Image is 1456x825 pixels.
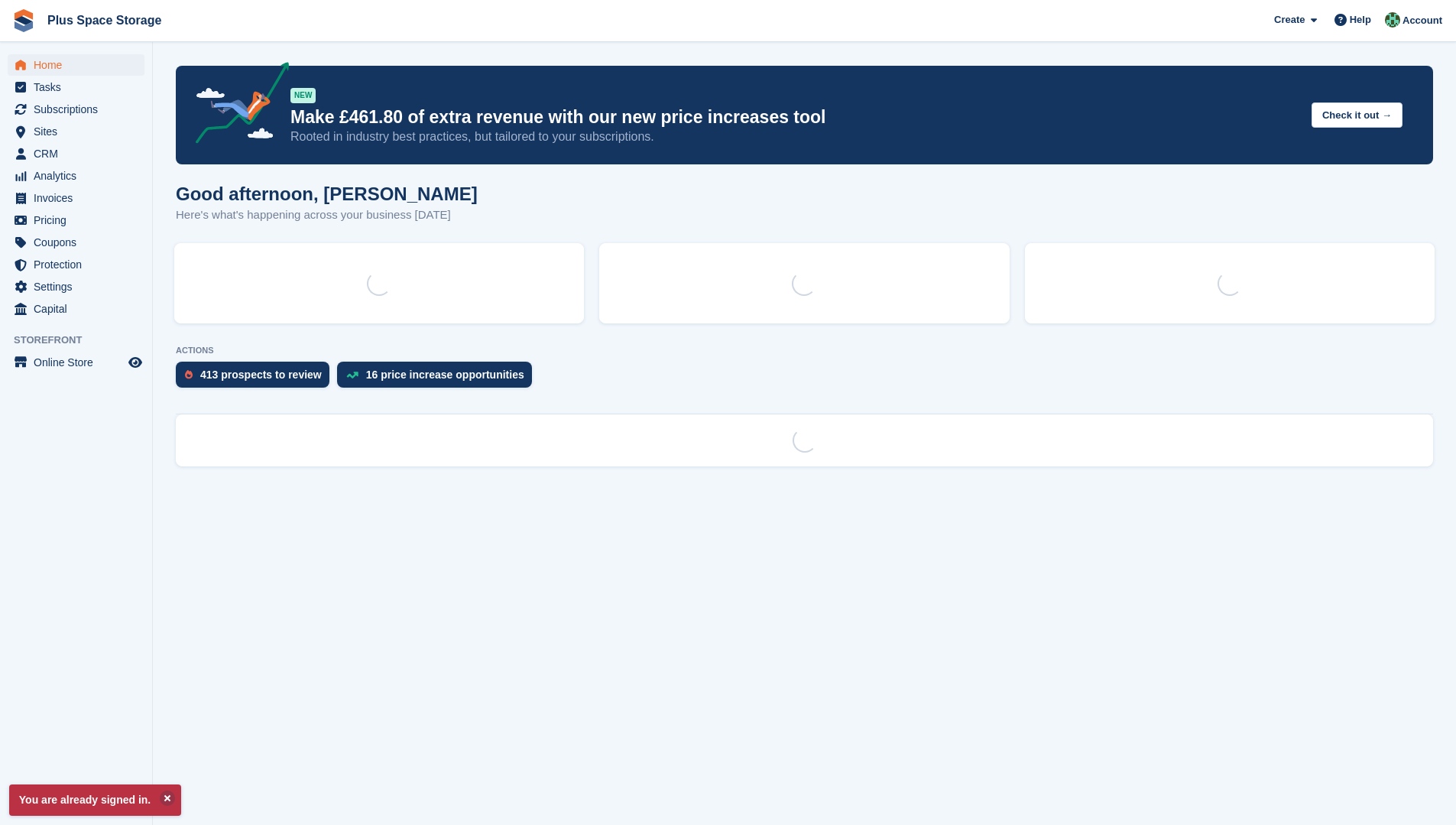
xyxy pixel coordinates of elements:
a: menu [8,143,144,164]
span: Create [1274,12,1305,28]
span: Coupons [34,232,125,253]
div: 413 prospects to review [200,369,322,381]
a: menu [8,76,144,98]
span: Invoices [34,187,125,209]
span: Help [1350,12,1371,28]
a: menu [8,54,144,76]
img: stora-icon-8386f47178a22dfd0bd8f6a31ec36ba5ce8667c1dd55bd0f319d3a0aa187defe.svg [12,9,35,32]
span: Protection [34,254,125,275]
span: Storefront [14,333,152,348]
a: menu [8,254,144,275]
p: You are already signed in. [9,784,181,816]
img: price_increase_opportunities-93ffe204e8149a01c8c9dc8f82e8f89637d9d84a8eef4429ea346261dce0b2c0.svg [346,372,358,378]
a: 16 price increase opportunities [337,362,540,395]
span: Account [1402,13,1442,28]
span: Sites [34,121,125,142]
img: prospect-51fa495bee0391a8d652442698ab0144808aea92771e9ea1ae160a38d050c398.svg [185,370,193,379]
a: menu [8,276,144,297]
span: Pricing [34,209,125,231]
span: Home [34,54,125,76]
a: menu [8,209,144,231]
span: Tasks [34,76,125,98]
a: menu [8,352,144,373]
a: menu [8,99,144,120]
img: price-adjustments-announcement-icon-8257ccfd72463d97f412b2fc003d46551f7dbcb40ab6d574587a9cd5c0d94... [183,62,290,149]
a: menu [8,121,144,142]
img: Karolis Stasinskas [1385,12,1400,28]
a: menu [8,165,144,187]
span: Subscriptions [34,99,125,120]
span: Online Store [34,352,125,373]
span: CRM [34,143,125,164]
span: Capital [34,298,125,320]
a: menu [8,298,144,320]
span: Settings [34,276,125,297]
a: menu [8,232,144,253]
span: Analytics [34,165,125,187]
a: 413 prospects to review [176,362,337,395]
p: Rooted in industry best practices, but tailored to your subscriptions. [290,128,1299,145]
button: Check it out → [1312,102,1402,128]
p: Make £461.80 of extra revenue with our new price increases tool [290,106,1299,128]
a: Preview store [126,353,144,372]
p: Here's what's happening across your business [DATE] [176,206,478,224]
p: ACTIONS [176,346,1433,356]
div: NEW [290,88,316,103]
div: 16 price increase opportunities [366,369,524,381]
h1: Good afternoon, [PERSON_NAME] [176,184,478,204]
a: Plus Space Storage [41,8,167,33]
a: menu [8,187,144,209]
